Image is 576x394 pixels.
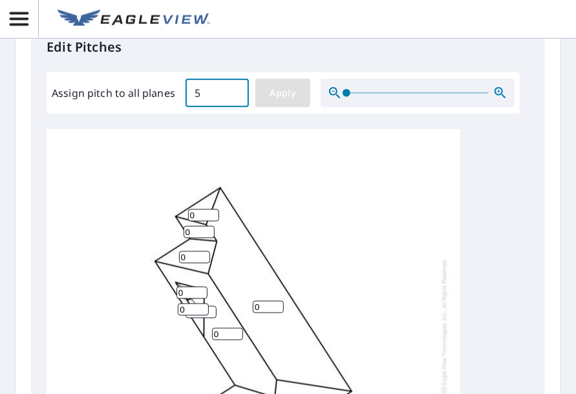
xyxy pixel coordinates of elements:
img: EV Logo [58,10,210,29]
label: Assign pitch to all planes [52,85,175,101]
p: Edit Pitches [47,37,529,57]
span: Apply [266,85,300,101]
button: Apply [255,79,310,107]
input: 00.0 [186,75,249,111]
a: EV Logo [50,2,218,37]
